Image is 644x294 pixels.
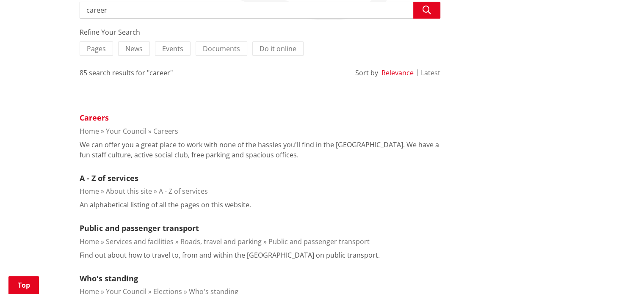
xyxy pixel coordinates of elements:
[80,173,138,183] a: A - Z of services
[162,44,183,53] span: Events
[381,69,414,77] button: Relevance
[80,237,99,246] a: Home
[106,187,152,196] a: About this site
[80,140,440,160] p: We can offer you a great place to work with none of the hassles you'll find in the [GEOGRAPHIC_DA...
[80,250,380,260] p: Find out about how to travel to, from and within the [GEOGRAPHIC_DATA] on public transport.
[80,273,138,283] a: Who's standing
[421,69,440,77] button: Latest
[159,187,208,196] a: A - Z of services
[87,44,106,53] span: Pages
[80,2,440,19] input: Search input
[80,187,99,196] a: Home
[203,44,240,53] span: Documents
[260,44,296,53] span: Do it online
[80,68,173,78] div: 85 search results for "career"
[180,237,262,246] a: Roads, travel and parking
[80,223,199,233] a: Public and passenger transport
[80,126,99,136] a: Home
[80,27,440,37] div: Refine Your Search
[106,126,146,136] a: Your Council
[106,237,174,246] a: Services and facilities
[268,237,370,246] a: Public and passenger transport
[80,113,109,123] a: Careers
[153,126,178,136] a: Careers
[355,68,378,78] div: Sort by
[80,200,251,210] p: An alphabetical listing of all the pages on this website.
[8,276,39,294] a: Top
[125,44,143,53] span: News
